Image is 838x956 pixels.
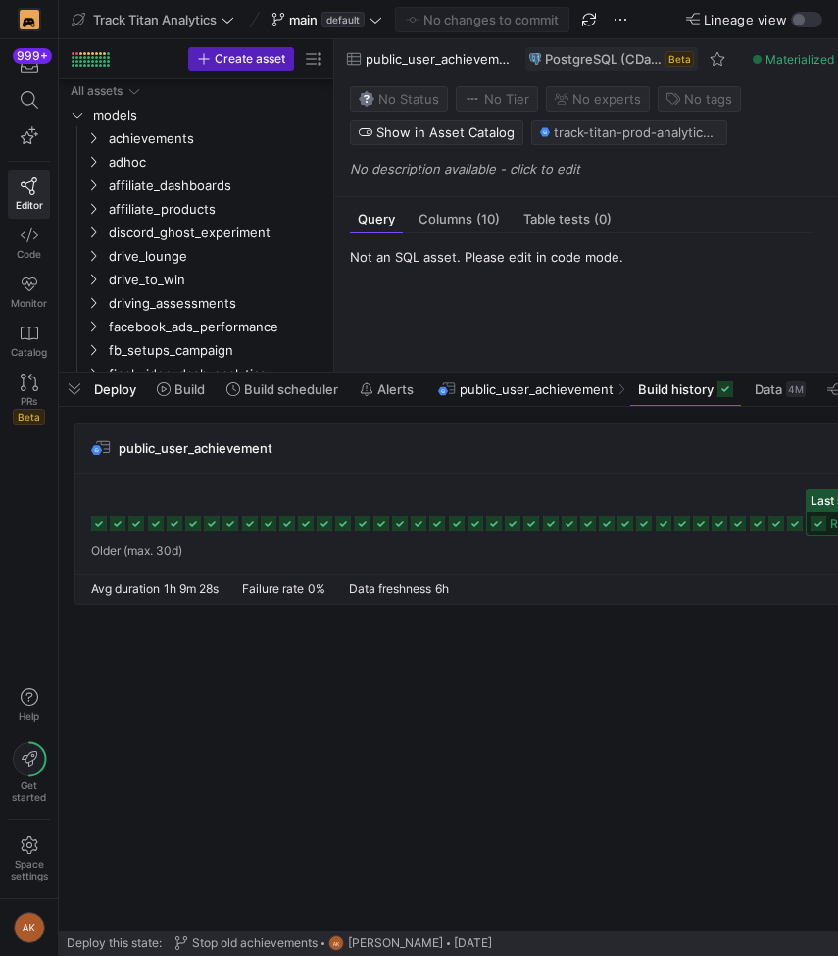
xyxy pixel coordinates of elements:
a: Editor [8,170,50,219]
span: track-titan-prod-analytics / y42_Track_Titan_Analytics_main / source__Postgres_cdata__public_user... [554,125,718,140]
span: Build scheduler [244,381,338,397]
span: Columns [419,213,500,226]
button: maindefault [267,7,387,32]
span: PRs [21,395,37,407]
span: Materialized [765,52,834,67]
button: No statusNo Status [350,86,448,112]
span: Editor [16,199,43,211]
a: PRsBeta [8,366,50,432]
button: No tags [658,86,741,112]
button: Alerts [351,373,422,406]
span: Table tests [523,213,612,226]
span: Build history [638,381,714,397]
div: Press SPACE to select this row. [67,197,325,221]
span: 1h 9m 28s [164,581,219,596]
img: No tier [465,91,480,107]
div: Press SPACE to select this row. [67,103,325,126]
button: AK [8,907,50,948]
span: public_user_achievement [460,381,614,397]
div: Press SPACE to select this row. [67,174,325,197]
span: Failure rate [242,581,304,596]
div: Press SPACE to select this row. [67,221,325,244]
span: 6h [435,581,449,596]
span: adhoc [109,151,322,174]
span: Stop old achievements [192,936,318,950]
span: drive_lounge [109,245,322,268]
div: Press SPACE to select this row. [67,291,325,315]
button: Stop old achievementsAK[PERSON_NAME][DATE] [170,931,497,956]
button: track-titan-prod-analytics / y42_Track_Titan_Analytics_main / source__Postgres_cdata__public_user... [531,120,727,145]
a: Code [8,219,50,268]
span: [PERSON_NAME] [348,936,443,950]
span: Lineage view [704,12,787,27]
div: Press SPACE to select this row. [67,126,325,150]
a: Spacesettings [8,828,50,890]
button: Create asset [188,47,294,71]
span: Track Titan Analytics [93,12,217,27]
button: Track Titan Analytics [67,7,239,32]
span: Data [755,381,782,397]
span: public_user_achievement [366,51,514,67]
span: Catalog [11,346,47,358]
button: Build [148,373,214,406]
a: https://storage.googleapis.com/y42-prod-data-exchange/images/4FGlnMhCNn9FsUVOuDzedKBoGBDO04HwCK1Z... [8,3,50,36]
span: driving_assessments [109,292,322,315]
div: Press SPACE to select this row. [67,362,325,385]
span: Beta [665,51,694,67]
span: Get started [12,780,46,803]
span: Create asset [215,52,285,66]
span: Data freshness [349,581,431,596]
img: No status [359,91,374,107]
span: facebook_ads_performance [109,316,322,338]
span: models [93,104,322,126]
button: Help [8,679,50,730]
span: Beta [13,409,45,425]
div: Press SPACE to select this row. [67,79,325,103]
button: Show in Asset Catalog [350,120,523,145]
span: Deploy this state: [67,936,162,950]
button: Build scheduler [218,373,347,406]
span: default [321,12,365,27]
span: Older (max. 30d) [91,544,182,558]
button: No experts [546,86,650,112]
div: Press SPACE to select this row. [67,338,325,362]
span: achievements [109,127,322,150]
span: affiliate_dashboards [109,175,322,197]
span: No expert s [572,91,641,107]
span: Show in Asset Catalog [376,125,515,140]
div: 4M [786,381,806,397]
span: main [289,12,318,27]
span: affiliate_products [109,198,322,221]
span: PostgreSQL (CData) [545,51,662,67]
span: [DATE] [454,936,492,950]
button: Getstarted [8,734,50,811]
div: Press SPACE to select this row. [67,268,325,291]
div: Not an SQL asset. Please edit in code mode. [350,249,814,265]
span: No Status [359,91,439,107]
span: Help [17,710,41,722]
span: Alerts [377,381,414,397]
div: AK [328,935,344,951]
span: Avg duration [91,581,160,596]
span: Build [174,381,205,397]
div: AK [14,912,45,943]
span: public_user_achievement [119,440,272,456]
span: drive_to_win [109,269,322,291]
button: 999+ [8,47,50,82]
div: Press SPACE to select this row. [67,315,325,338]
span: Query [358,213,395,226]
img: https://storage.googleapis.com/y42-prod-data-exchange/images/4FGlnMhCNn9FsUVOuDzedKBoGBDO04HwCK1Z... [20,10,39,29]
a: Monitor [8,268,50,317]
p: No description available - click to edit [350,161,830,176]
span: fb_setups_campaign [109,339,322,362]
button: Build history [629,373,742,406]
span: No tags [684,91,732,107]
span: Monitor [11,297,47,309]
span: Code [17,248,41,260]
span: (0) [594,213,612,226]
button: Data4M [746,373,814,406]
span: No Tier [465,91,529,107]
div: All assets [71,84,123,98]
span: 0% [308,581,325,596]
img: undefined [529,53,540,65]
